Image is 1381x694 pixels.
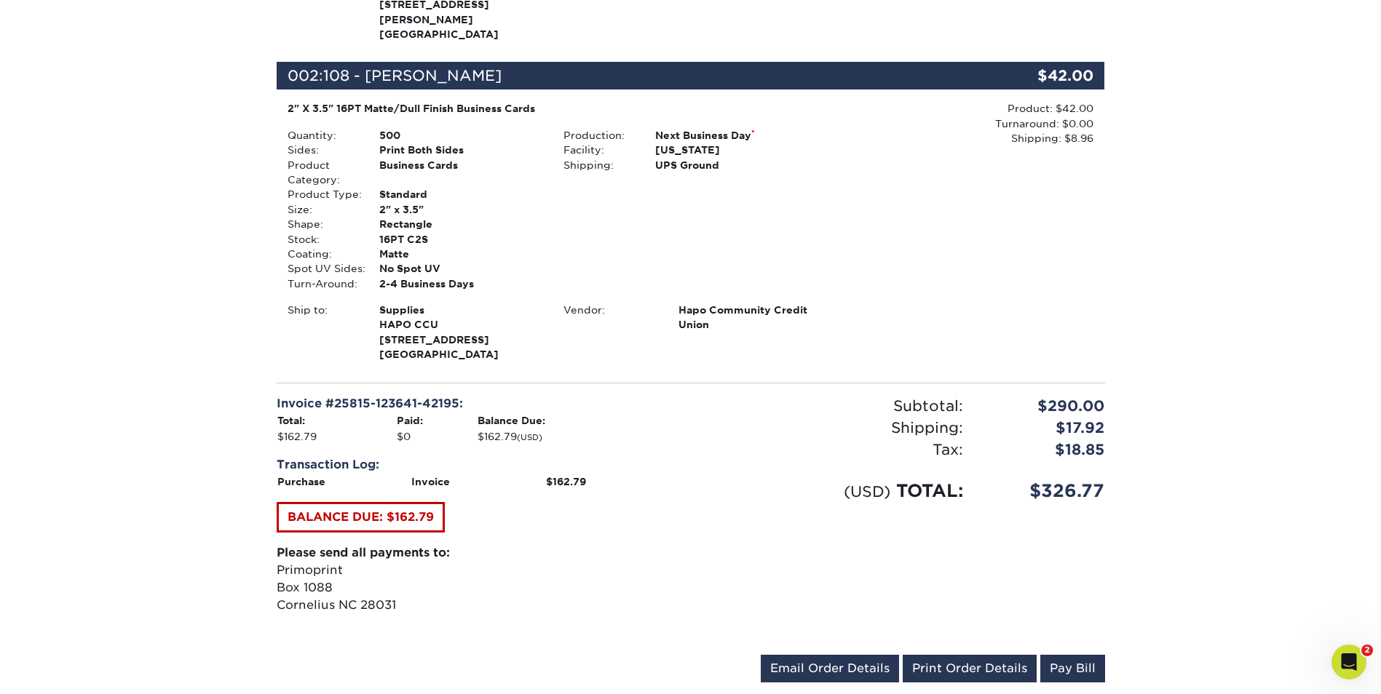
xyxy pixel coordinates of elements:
div: 002: [277,62,967,89]
div: Product Category: [277,158,368,188]
div: Subtotal: [691,395,974,417]
iframe: Intercom live chat [1331,645,1366,679]
div: 500 [368,128,553,143]
iframe: Google Customer Reviews [4,650,124,689]
th: Paid: [396,412,477,428]
div: Standard [368,187,553,202]
strong: Invoice [411,476,450,487]
div: $42.00 [967,62,1105,89]
a: Email Order Details [761,655,899,682]
div: Quantity: [277,128,368,143]
div: Print Both Sides [368,143,553,157]
div: Ship to: [277,303,368,362]
div: Hapo Community Credit Union [668,303,828,332]
td: $162.79 [277,428,396,444]
div: 2-4 Business Days [368,276,553,291]
strong: Purchase [277,476,325,487]
div: Transaction Log: [277,456,680,474]
div: 2" x 3.5" [368,202,553,217]
a: Print Order Details [903,655,1037,682]
strong: Please send all payments to: [277,546,450,559]
div: Turn-Around: [277,276,368,291]
span: [STREET_ADDRESS] [379,332,542,347]
div: Vendor: [553,303,668,332]
span: 108 - [PERSON_NAME] [323,67,502,84]
div: Tax: [691,439,974,460]
div: Spot UV Sides: [277,261,368,276]
p: Primoprint Box 1088 Cornelius NC 28031 [277,544,680,614]
div: Size: [277,202,368,217]
div: Stock: [277,232,368,247]
div: $17.92 [974,417,1116,439]
div: [US_STATE] [644,143,828,157]
div: Matte [368,247,553,261]
div: Production: [553,128,644,143]
span: Supplies [379,303,542,317]
a: BALANCE DUE: $162.79 [277,502,445,533]
strong: $162.79 [546,476,586,487]
div: Sides: [277,143,368,157]
div: Business Cards [368,158,553,188]
th: Total: [277,412,396,428]
div: Shipping: [553,158,644,172]
span: HAPO CCU [379,317,542,332]
div: $326.77 [974,478,1116,504]
div: Facility: [553,143,644,157]
th: Balance Due: [477,412,679,428]
div: No Spot UV [368,261,553,276]
div: Product: $42.00 Turnaround: $0.00 Shipping: $8.96 [828,101,1093,145]
div: Invoice #25815-123641-42195: [277,395,680,412]
a: Pay Bill [1040,655,1105,682]
td: $162.79 [477,428,679,444]
div: $18.85 [974,439,1116,460]
small: (USD) [517,433,542,442]
div: Next Business Day [644,128,828,143]
div: $290.00 [974,395,1116,417]
div: 16PT C2S [368,232,553,247]
td: $0 [396,428,477,444]
div: Product Type: [277,187,368,202]
div: Shipping: [691,417,974,439]
strong: [GEOGRAPHIC_DATA] [379,303,542,360]
div: 2" X 3.5" 16PT Matte/Dull Finish Business Cards [288,101,818,116]
div: Rectangle [368,217,553,231]
div: Coating: [277,247,368,261]
span: TOTAL: [896,480,963,501]
div: Shape: [277,217,368,231]
small: (USD) [844,482,890,500]
div: UPS Ground [644,158,828,172]
span: 2 [1361,645,1373,656]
